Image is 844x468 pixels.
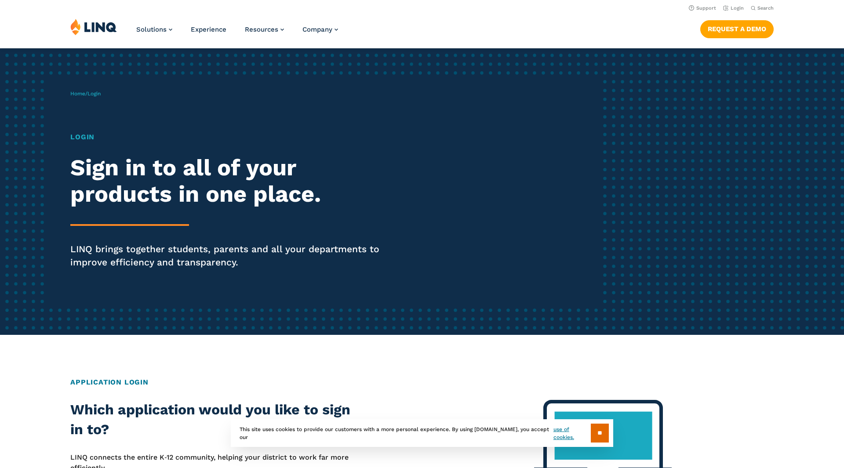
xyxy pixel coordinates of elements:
nav: Primary Navigation [136,18,338,47]
p: LINQ brings together students, parents and all your departments to improve efficiency and transpa... [70,243,396,269]
div: This site uses cookies to provide our customers with a more personal experience. By using [DOMAIN... [231,419,613,447]
span: Solutions [136,25,167,33]
span: Resources [245,25,278,33]
a: Login [723,5,744,11]
h2: Which application would you like to sign in to? [70,400,351,440]
span: Search [757,5,774,11]
nav: Button Navigation [700,18,774,38]
button: Open Search Bar [751,5,774,11]
span: Login [87,91,101,97]
h2: Application Login [70,377,774,388]
h2: Sign in to all of your products in one place. [70,155,396,207]
span: Company [302,25,332,33]
a: Resources [245,25,284,33]
a: Solutions [136,25,172,33]
a: Home [70,91,85,97]
img: LINQ | K‑12 Software [70,18,117,35]
h1: Login [70,132,396,142]
a: Experience [191,25,226,33]
span: / [70,91,101,97]
a: Support [689,5,716,11]
a: Company [302,25,338,33]
a: use of cookies. [553,425,591,441]
a: Request a Demo [700,20,774,38]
